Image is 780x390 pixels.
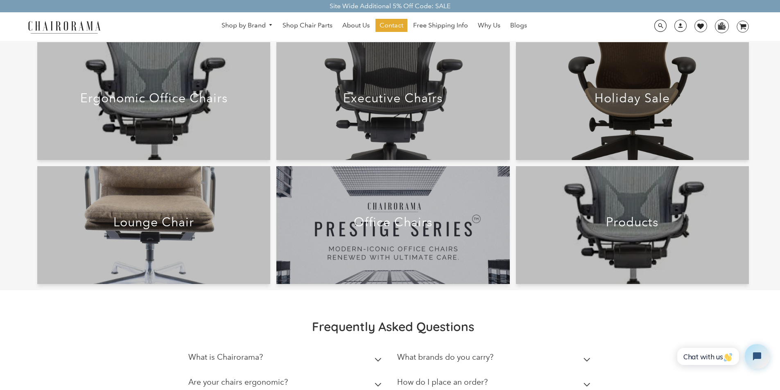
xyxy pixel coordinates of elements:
[188,347,385,372] summary: What is Chairorama?
[380,21,403,30] span: Contact
[510,21,527,30] span: Blogs
[409,19,472,32] a: Free Shipping Info
[530,91,735,106] h2: Holiday Sale
[283,21,332,30] span: Shop Chair Parts
[342,21,370,30] span: About Us
[397,347,594,372] summary: What brands do you carry?
[516,42,749,160] a: Holiday Sale
[338,19,374,32] a: About Us
[516,166,749,284] a: Products
[188,377,288,387] h2: Are your chairs ergonomic?
[397,377,488,387] h2: How do I place an order?
[506,19,531,32] a: Blogs
[37,42,270,160] a: Ergonomic Office Chairs
[276,42,509,160] a: Executive Chairs
[52,215,256,230] h2: Lounge Chair
[375,19,407,32] a: Contact
[291,91,495,106] h2: Executive Chairs
[668,337,776,376] iframe: Tidio Chat
[217,19,277,32] a: Shop by Brand
[276,166,509,284] a: Office Chairs
[474,19,504,32] a: Why Us
[397,352,493,362] h2: What brands do you carry?
[188,319,598,334] h2: Frequently Asked Questions
[140,19,608,34] nav: DesktopNavigation
[413,21,468,30] span: Free Shipping Info
[278,19,337,32] a: Shop Chair Parts
[530,215,735,230] h2: Products
[188,352,263,362] h2: What is Chairorama?
[37,166,270,284] a: Lounge Chair
[715,20,728,32] img: WhatsApp_Image_2024-07-12_at_16.23.01.webp
[23,20,105,34] img: chairorama
[291,215,495,230] h2: Office Chairs
[478,21,500,30] span: Why Us
[52,91,256,106] h2: Ergonomic Office Chairs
